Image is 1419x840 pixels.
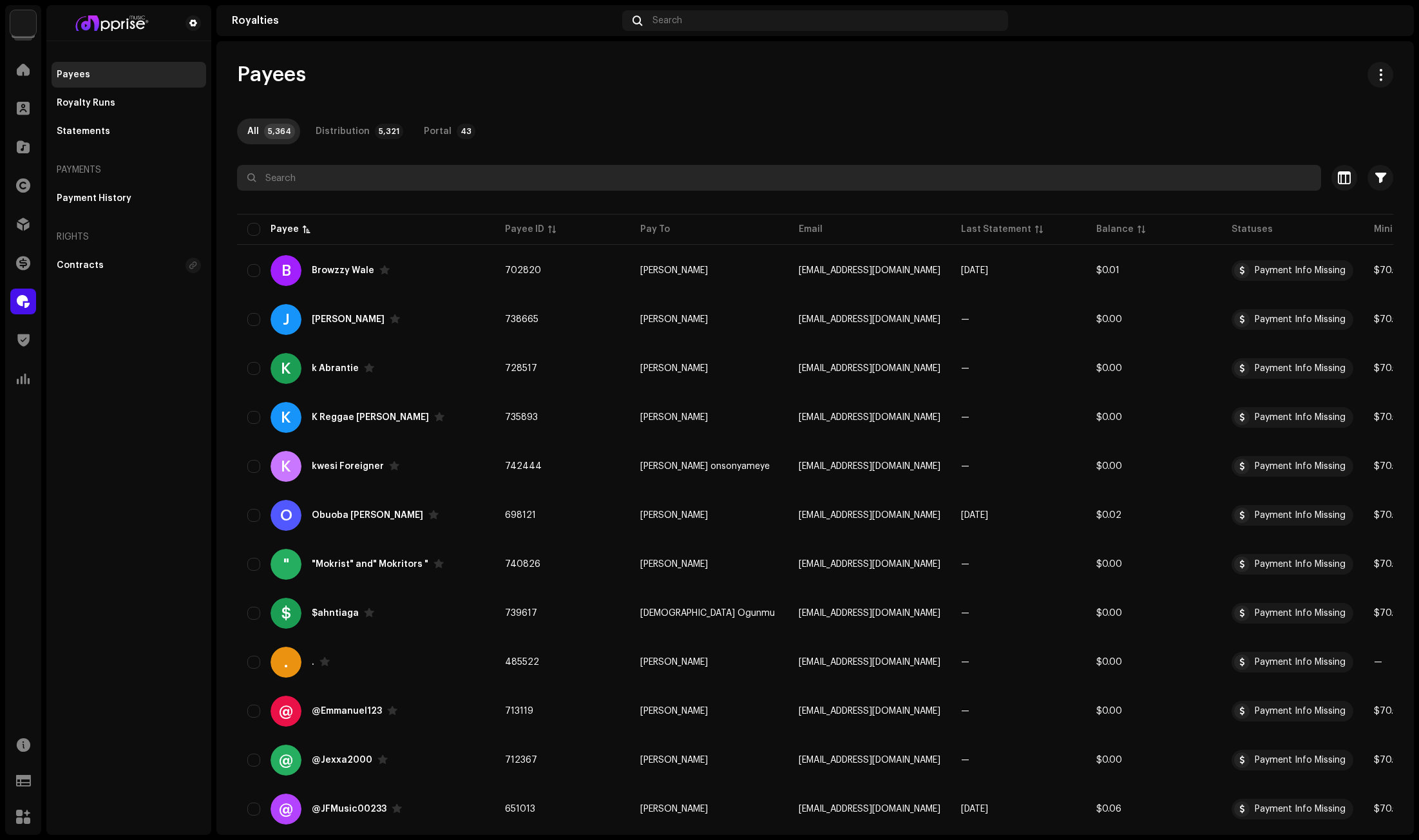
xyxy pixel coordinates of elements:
[961,462,969,471] span: —
[1096,707,1122,716] span: $0.00
[271,451,301,482] div: K
[640,364,708,373] span: Clifford Wilfred Danquah
[640,413,708,422] span: Eugene Agyemang
[271,745,301,776] div: @
[1096,266,1119,275] span: $0.01
[52,222,206,253] re-a-nav-header: Rights
[312,511,423,520] div: Obuoba Kofi Omari
[1096,223,1134,236] div: Balance
[961,609,969,618] span: —
[312,462,384,471] div: kwesi Foreigner
[1255,511,1346,520] div: Payment Info Missing
[52,155,206,186] re-a-nav-header: Payments
[799,266,940,275] span: wakibuibrahim405@gmail.com
[640,756,708,765] span: Jessica Acquah
[1255,315,1346,324] div: Payment Info Missing
[271,223,299,236] div: Payee
[312,315,385,324] div: Javaun
[799,658,940,667] span: Mike1barfi15@gmail.com
[264,124,295,139] p-badge: 5,364
[799,413,940,422] span: richardwoka10@gmail.com
[1374,707,1405,716] span: $70.00
[271,500,301,531] div: O
[312,266,374,275] div: Browzzy Wale
[57,260,104,271] div: Contracts
[961,413,969,422] span: —
[505,364,537,373] span: 728517
[1255,609,1346,618] div: Payment Info Missing
[1255,756,1346,765] div: Payment Info Missing
[271,549,301,580] div: "
[1374,364,1405,373] span: $70.00
[505,462,542,471] span: 742444
[1096,560,1122,569] span: $0.00
[316,119,370,144] div: Distribution
[57,15,165,31] img: bf2740f5-a004-4424-adf7-7bc84ff11fd7
[1096,462,1122,471] span: $0.00
[799,805,940,814] span: jfmusic233@gmail.com
[1374,560,1405,569] span: $70.00
[52,62,206,88] re-m-nav-item: Payees
[1096,413,1122,422] span: $0.00
[799,315,940,324] span: blazesyde959@gmail.com
[1255,413,1346,422] div: Payment Info Missing
[1255,658,1346,667] div: Payment Info Missing
[1255,364,1346,373] div: Payment Info Missing
[799,511,940,520] span: kennethomari330@gmail.com
[505,609,537,618] span: 739617
[57,98,115,108] div: Royalty Runs
[640,462,770,471] span: Obed onsonyameye
[312,658,314,667] div: .
[1096,805,1121,814] span: $0.06
[271,696,301,727] div: @
[961,315,969,324] span: —
[1096,364,1122,373] span: $0.00
[237,165,1321,191] input: Search
[52,119,206,144] re-m-nav-item: Statements
[457,124,475,139] p-badge: 43
[505,315,538,324] span: 738665
[799,462,940,471] span: obedonsonyameye9@gmail.com
[1255,805,1346,814] div: Payment Info Missing
[640,511,708,520] span: Kenneth Omari
[10,10,36,36] img: 1c16f3de-5afb-4452-805d-3f3454e20b1b
[1374,609,1405,618] span: $70.00
[1096,658,1122,667] span: $0.00
[961,266,988,275] span: Jul 2025
[799,609,940,618] span: sahntiagaofbenin@gmail.com
[1374,266,1405,275] span: $70.00
[232,15,617,26] div: Royalties
[640,609,775,618] span: Godliver Ogunmu
[271,598,301,629] div: $
[799,364,940,373] span: burneryoung57@gmail.com
[271,647,301,678] div: .
[505,560,540,569] span: 740826
[1374,756,1405,765] span: $70.00
[799,560,940,569] span: mokristharun@gmail.com
[57,193,131,204] div: Payment History
[271,794,301,825] div: @
[799,756,940,765] span: book.jexxa@gmail.com
[961,805,988,814] span: Jun 2025
[52,90,206,116] re-m-nav-item: Royalty Runs
[640,560,708,569] span: Haruna Iddrisu
[652,15,682,26] span: Search
[505,511,536,520] span: 698121
[1096,315,1122,324] span: $0.00
[1255,266,1346,275] div: Payment Info Missing
[1096,756,1122,765] span: $0.00
[505,756,537,765] span: 712367
[640,658,708,667] span: Michael Agyei Barfi
[961,756,969,765] span: —
[57,126,110,137] div: Statements
[640,315,708,324] span: George Agyiri
[505,223,544,236] div: Payee ID
[1255,462,1346,471] div: Payment Info Missing
[505,805,535,814] span: 651013
[1255,560,1346,569] div: Payment Info Missing
[505,707,533,716] span: 713119
[312,364,359,373] div: k Abrantie
[312,756,372,765] div: @Jexxa2000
